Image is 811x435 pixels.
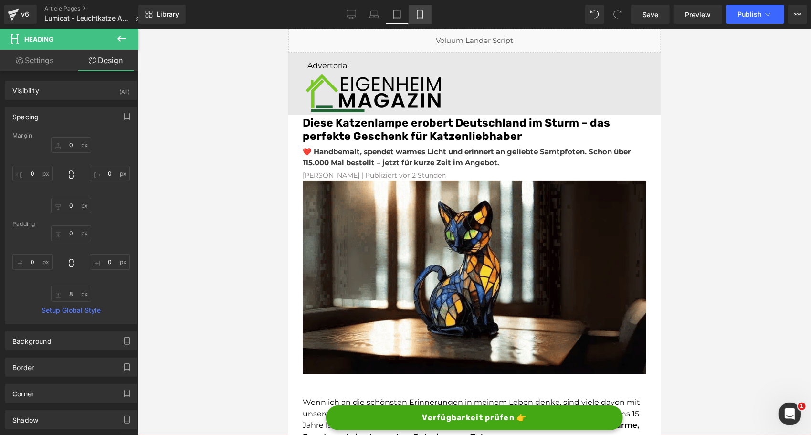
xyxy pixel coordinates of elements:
button: Redo [608,5,627,24]
span: Heading [24,35,53,43]
input: 0 [12,254,53,270]
a: Setup Global Style [12,307,130,314]
button: More [788,5,807,24]
div: Margin [12,132,130,139]
input: 0 [90,166,130,181]
span: 1 [798,403,806,410]
span: Library [157,10,179,19]
span: Save [642,10,658,20]
a: Tablet [386,5,409,24]
div: Visibility [12,81,39,95]
div: Background [12,332,52,345]
button: Undo [585,5,604,24]
iframe: Intercom live chat [779,403,801,425]
input: 0 [51,286,91,302]
input: 0 [12,166,53,181]
a: Design [71,50,140,71]
a: Verfügbarkeit prüfen 👉 [38,377,334,402]
span: Publish [737,11,761,18]
div: Padding [12,221,130,227]
div: Shadow [12,411,38,424]
input: 0 [51,137,91,153]
input: 0 [51,198,91,213]
span: Advertorial [19,32,61,42]
a: New Library [138,5,186,24]
input: 0 [51,225,91,241]
input: 0 [90,254,130,270]
div: Spacing [12,107,39,121]
div: Border [12,358,34,371]
div: (All) [119,81,130,97]
div: Corner [12,384,34,398]
font: [PERSON_NAME] | Publiziert vor 2 Stunden [14,142,158,151]
a: Desktop [340,5,363,24]
span: Verfügbarkeit prüfen 👉 [134,383,238,395]
a: Preview [674,5,722,24]
span: Lumicat - Leuchtkatze Adv2 [44,14,131,22]
div: v6 [19,8,31,21]
strong: ❤️ Handbemalt, spendet warmes Licht und erinnert an geliebte Samtpfoten. Schon über 115.000 Mal b... [14,118,342,138]
a: Mobile [409,5,432,24]
a: Laptop [363,5,386,24]
button: Publish [726,5,784,24]
span: Preview [685,10,711,20]
a: v6 [4,5,37,24]
font: Wenn ich an die schönsten Erinnerungen in meinem Leben denke, sind viele davon mit unserer [14,369,352,390]
a: Article Pages [44,5,149,12]
font: Diese Katzenlampe erobert Deutschland im Sturm – das perfekte Geschenk für Katzenliebhaber [14,87,322,114]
